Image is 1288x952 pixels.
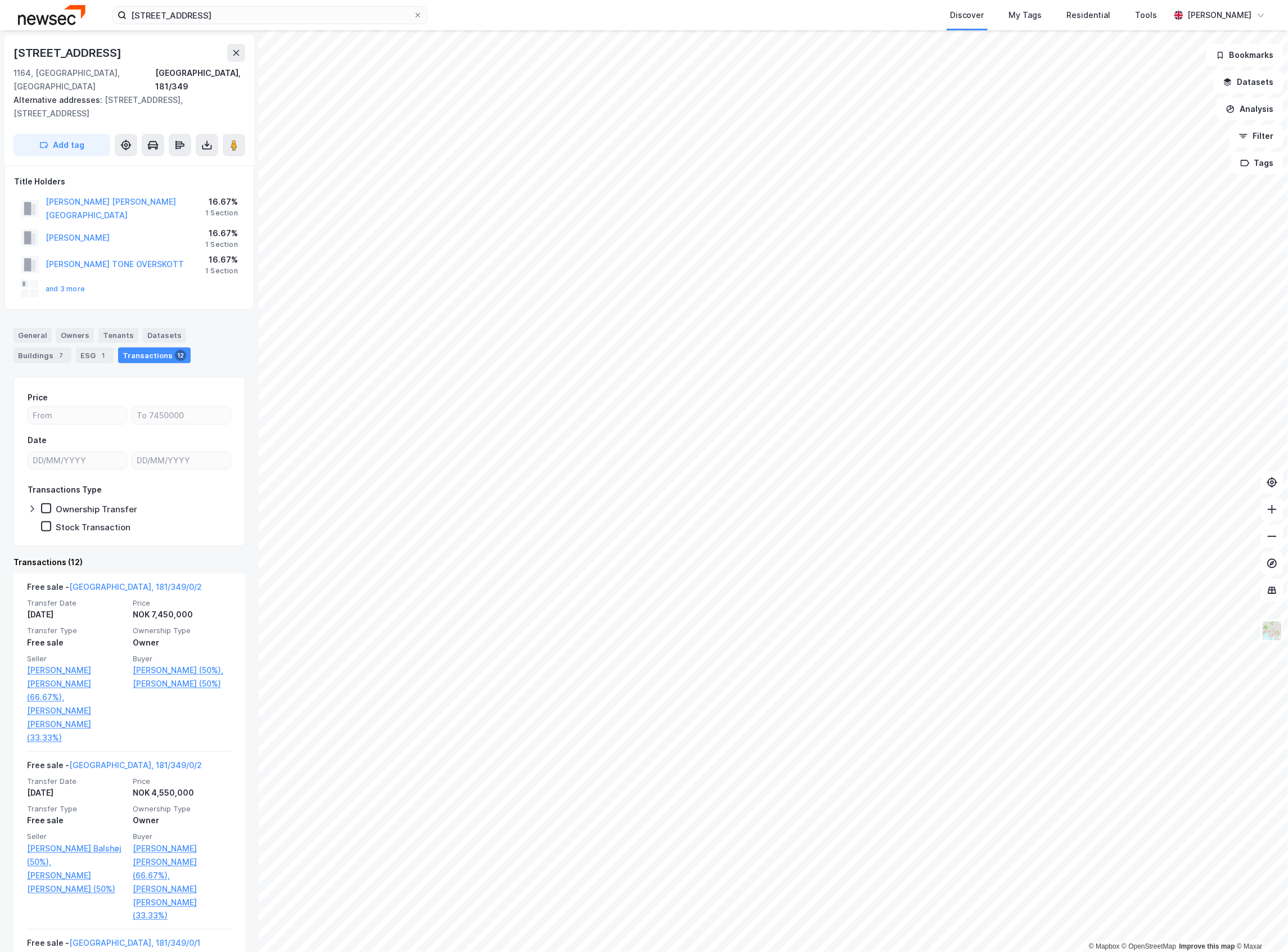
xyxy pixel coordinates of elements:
[133,842,232,882] a: [PERSON_NAME] [PERSON_NAME] (66.67%),
[205,240,238,249] div: 1 Section
[205,195,238,209] div: 16.67%
[27,636,126,649] div: Free sale
[127,7,413,24] input: Search by address, cadastre, landlords, tenants or people
[13,134,110,156] button: Add tag
[27,626,126,635] span: Transfer Type
[205,209,238,218] div: 1 Section
[27,608,126,621] div: [DATE]
[28,483,102,497] div: Transactions Type
[133,626,232,635] span: Ownership Type
[133,882,232,923] a: [PERSON_NAME] [PERSON_NAME] (33.33%)
[133,804,232,814] span: Ownership Type
[118,348,191,363] div: Transactions
[27,804,126,814] span: Transfer Type
[143,328,186,342] div: Datasets
[133,636,232,649] div: Owner
[133,654,232,664] span: Buyer
[205,267,238,276] div: 1 Section
[133,777,232,786] span: Price
[56,328,94,342] div: Owners
[27,654,126,664] span: Seller
[69,760,202,770] a: [GEOGRAPHIC_DATA], 181/349/0/2
[18,5,85,25] img: newsec-logo.f6e21ccffca1b3a03d2d.png
[13,44,124,62] div: [STREET_ADDRESS]
[133,786,232,800] div: NOK 4,550,000
[27,759,202,777] div: Free sale -
[28,434,47,447] div: Date
[76,348,114,363] div: ESG
[56,504,137,515] div: Ownership Transfer
[13,556,245,569] div: Transactions (12)
[205,253,238,267] div: 16.67%
[13,348,71,363] div: Buildings
[56,350,67,361] div: 7
[1136,8,1158,22] div: Tools
[69,938,200,948] a: [GEOGRAPHIC_DATA], 181/349/0/1
[133,677,232,691] a: [PERSON_NAME] (50%)
[14,175,245,188] div: Title Holders
[28,407,127,424] input: From
[133,598,232,608] span: Price
[1231,152,1284,174] button: Tags
[205,227,238,240] div: 16.67%
[1232,898,1288,952] iframe: Chat Widget
[1214,71,1284,93] button: Datasets
[27,842,126,869] a: [PERSON_NAME] Balshøj (50%),
[27,704,126,745] a: [PERSON_NAME] [PERSON_NAME] (33.33%)
[56,522,130,533] div: Stock Transaction
[13,93,236,120] div: [STREET_ADDRESS], [STREET_ADDRESS]
[27,814,126,827] div: Free sale
[1009,8,1042,22] div: My Tags
[13,66,156,93] div: 1164, [GEOGRAPHIC_DATA], [GEOGRAPHIC_DATA]
[1262,620,1283,642] img: Z
[133,832,232,841] span: Buyer
[13,328,52,342] div: General
[1089,942,1120,950] a: Mapbox
[27,777,126,786] span: Transfer Date
[28,452,127,469] input: DD/MM/YYYY
[28,391,48,404] div: Price
[13,95,105,105] span: Alternative addresses:
[27,580,202,598] div: Free sale -
[1188,8,1252,22] div: [PERSON_NAME]
[98,328,138,342] div: Tenants
[133,608,232,621] div: NOK 7,450,000
[1179,942,1235,950] a: Improve this map
[27,869,126,896] a: [PERSON_NAME] [PERSON_NAME] (50%)
[156,66,245,93] div: [GEOGRAPHIC_DATA], 181/349
[1230,125,1284,147] button: Filter
[1206,44,1284,66] button: Bookmarks
[1067,8,1111,22] div: Residential
[98,350,109,361] div: 1
[27,786,126,800] div: [DATE]
[1232,898,1288,952] div: Kontrollprogram for chat
[175,350,186,361] div: 12
[27,664,126,704] a: [PERSON_NAME] [PERSON_NAME] (66.67%),
[27,598,126,608] span: Transfer Date
[132,452,231,469] input: DD/MM/YYYY
[133,664,232,677] a: [PERSON_NAME] (50%),
[1122,942,1177,950] a: OpenStreetMap
[133,814,232,827] div: Owner
[950,8,984,22] div: Discover
[27,832,126,841] span: Seller
[1217,98,1284,120] button: Analysis
[69,582,202,592] a: [GEOGRAPHIC_DATA], 181/349/0/2
[132,407,231,424] input: To 7450000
